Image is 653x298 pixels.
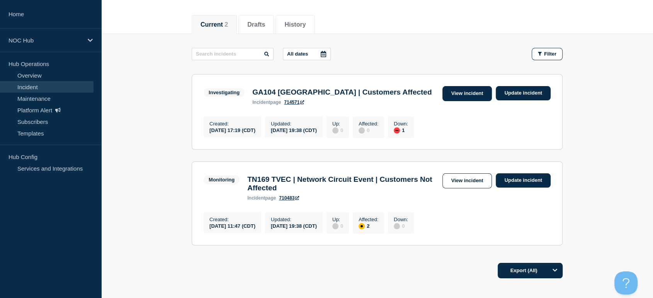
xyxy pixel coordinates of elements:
span: incident [247,195,265,201]
p: page [252,100,281,105]
div: [DATE] 19:38 (CDT) [271,222,317,229]
a: Update incident [496,173,551,188]
button: Filter [532,48,563,60]
p: Down : [394,217,408,222]
div: 0 [394,222,408,229]
p: Affected : [359,121,378,127]
a: 714571 [284,100,304,105]
button: Drafts [247,21,265,28]
div: disabled [394,223,400,229]
p: NOC Hub [9,37,83,44]
p: Up : [332,121,343,127]
p: Up : [332,217,343,222]
div: 0 [332,222,343,229]
p: Updated : [271,121,317,127]
p: Created : [209,121,255,127]
p: Down : [394,121,408,127]
button: History [284,21,306,28]
h3: TN169 TVEC | Network Circuit Event | Customers Not Affected [247,175,438,192]
div: down [394,127,400,134]
p: All dates [287,51,308,57]
div: affected [359,223,365,229]
iframe: Help Scout Beacon - Open [614,271,638,295]
span: Investigating [204,88,245,97]
a: View incident [442,173,492,188]
p: Updated : [271,217,317,222]
button: Current 2 [201,21,228,28]
button: Export (All) [498,263,563,278]
div: [DATE] 17:19 (CDT) [209,127,255,133]
div: disabled [359,127,365,134]
button: All dates [283,48,331,60]
a: View incident [442,86,492,101]
a: Update incident [496,86,551,100]
div: 0 [359,127,378,134]
div: disabled [332,127,338,134]
p: Created : [209,217,255,222]
span: incident [252,100,270,105]
div: 0 [332,127,343,134]
div: disabled [332,223,338,229]
p: page [247,195,276,201]
h3: GA104 [GEOGRAPHIC_DATA] | Customers Affected [252,88,432,97]
a: 710483 [279,195,299,201]
button: Options [547,263,563,278]
span: 2 [224,21,228,28]
div: 1 [394,127,408,134]
div: 2 [359,222,378,229]
span: Monitoring [204,175,240,184]
div: [DATE] 11:47 (CDT) [209,222,255,229]
span: Filter [544,51,556,57]
p: Affected : [359,217,378,222]
div: [DATE] 19:38 (CDT) [271,127,317,133]
input: Search incidents [192,48,274,60]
